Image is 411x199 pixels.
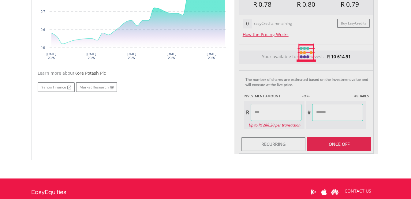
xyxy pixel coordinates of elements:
text: 0.5 [41,46,45,50]
text: [DATE] 2025 [126,52,136,60]
text: [DATE] 2025 [86,52,96,60]
text: 0.6 [41,28,45,32]
text: [DATE] 2025 [207,52,216,60]
text: [DATE] 2025 [166,52,176,60]
text: [DATE] 2025 [46,52,56,60]
div: Learn more about [38,70,230,76]
span: Kore Potash Plc [74,70,106,76]
text: 0.7 [41,10,45,13]
a: Market Research [76,82,117,92]
a: Yahoo Finance [38,82,75,92]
